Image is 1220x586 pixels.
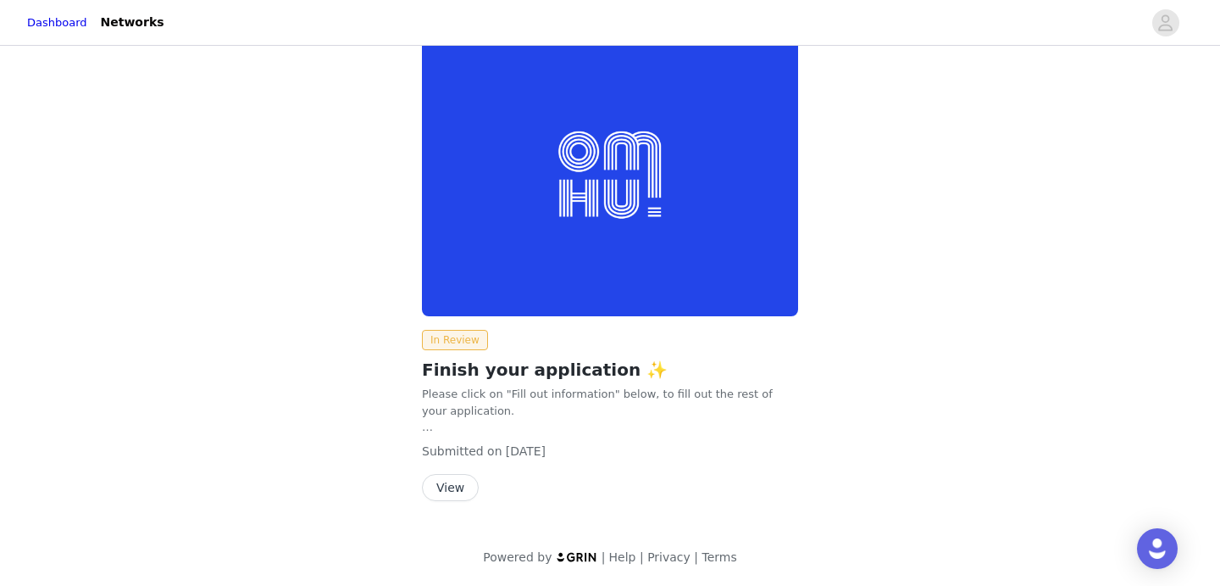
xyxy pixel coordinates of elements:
[422,386,798,436] p: Please click on "Fill out information" below, to fill out the rest of your application.
[422,444,502,458] span: Submitted on
[556,551,598,562] img: logo
[483,550,552,564] span: Powered by
[609,550,636,564] a: Help
[602,550,606,564] span: |
[91,3,175,42] a: Networks
[422,330,488,350] span: In Review
[422,474,479,501] button: View
[506,444,546,458] span: [DATE]
[640,550,644,564] span: |
[1137,528,1178,569] div: Open Intercom Messenger
[27,14,87,31] a: Dashboard
[422,357,798,382] h2: Finish your application ✨
[1157,9,1173,36] div: avatar
[701,550,736,564] a: Terms
[647,550,690,564] a: Privacy
[422,34,798,316] img: OMHU
[422,482,479,494] a: View
[694,550,698,564] span: |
